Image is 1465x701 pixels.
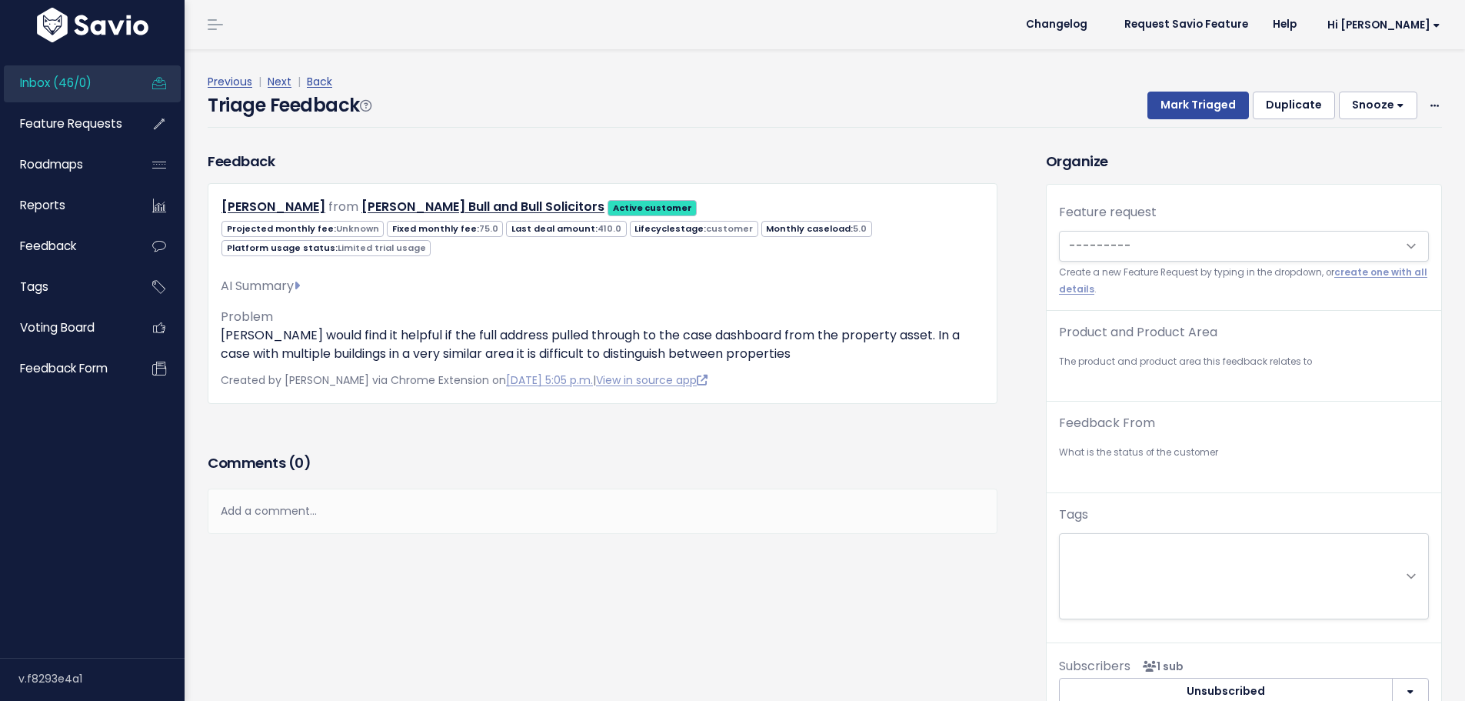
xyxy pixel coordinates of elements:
span: 5.0 [853,222,867,235]
span: Lifecyclestage: [630,221,758,237]
span: Problem [221,308,273,325]
span: Limited trial usage [338,242,426,254]
span: Hi [PERSON_NAME] [1327,19,1440,31]
a: [PERSON_NAME] [221,198,325,215]
button: Mark Triaged [1147,92,1249,119]
a: [PERSON_NAME] Bull and Bull Solicitors [361,198,604,215]
span: Roadmaps [20,156,83,172]
a: Tags [4,269,128,305]
a: Request Savio Feature [1112,13,1260,36]
span: from [328,198,358,215]
span: | [255,74,265,89]
a: Reports [4,188,128,223]
span: Platform usage status: [221,240,431,256]
a: [DATE] 5:05 p.m. [506,372,593,388]
span: Feature Requests [20,115,122,132]
a: Feedback [4,229,128,264]
span: Subscribers [1059,657,1130,675]
span: Last deal amount: [506,221,626,237]
h4: Triage Feedback [208,92,371,119]
strong: Active customer [613,202,692,214]
span: 410.0 [598,222,621,235]
span: Created by [PERSON_NAME] via Chrome Extension on | [221,372,708,388]
span: Tags [20,279,48,295]
a: Help [1260,13,1309,36]
span: Feedback [20,238,76,254]
span: 75.0 [479,222,498,235]
label: Tags [1059,506,1088,524]
span: Monthly caseload: [761,221,872,237]
div: Add a comment... [208,489,997,534]
a: Feedback form [4,351,128,386]
p: [PERSON_NAME] would find it helpful if the full address pulled through to the case dashboard from... [221,326,984,363]
span: Inbox (46/0) [20,75,92,91]
small: Create a new Feature Request by typing in the dropdown, or . [1059,265,1429,298]
a: Next [268,74,291,89]
a: Roadmaps [4,147,128,182]
label: Feature request [1059,203,1157,222]
label: Product and Product Area [1059,323,1217,342]
a: Previous [208,74,252,89]
span: 0 [295,453,304,472]
a: Feature Requests [4,106,128,142]
a: View in source app [596,372,708,388]
span: Reports [20,197,65,213]
span: customer [706,222,753,235]
span: | [295,74,304,89]
a: create one with all details [1059,266,1427,295]
a: Inbox (46/0) [4,65,128,101]
span: Fixed monthly fee: [387,221,503,237]
span: Feedback form [20,360,108,376]
button: Duplicate [1253,92,1335,119]
h3: Comments ( ) [208,452,997,474]
small: What is the status of the customer [1059,445,1429,461]
h3: Feedback [208,151,275,172]
span: Voting Board [20,319,95,335]
span: Projected monthly fee: [221,221,384,237]
a: Hi [PERSON_NAME] [1309,13,1453,37]
a: Back [307,74,332,89]
button: Snooze [1339,92,1417,119]
span: <p><strong>Subscribers</strong><br><br> - Jake Warriner<br> </p> [1137,659,1184,674]
small: The product and product area this feedback relates to [1059,354,1429,370]
span: Changelog [1026,19,1087,30]
span: AI Summary [221,277,300,295]
h3: Organize [1046,151,1442,172]
span: Unknown [336,222,379,235]
label: Feedback From [1059,414,1155,432]
img: logo-white.9d6f32f41409.svg [33,8,152,42]
a: Voting Board [4,310,128,345]
div: v.f8293e4a1 [18,659,185,699]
